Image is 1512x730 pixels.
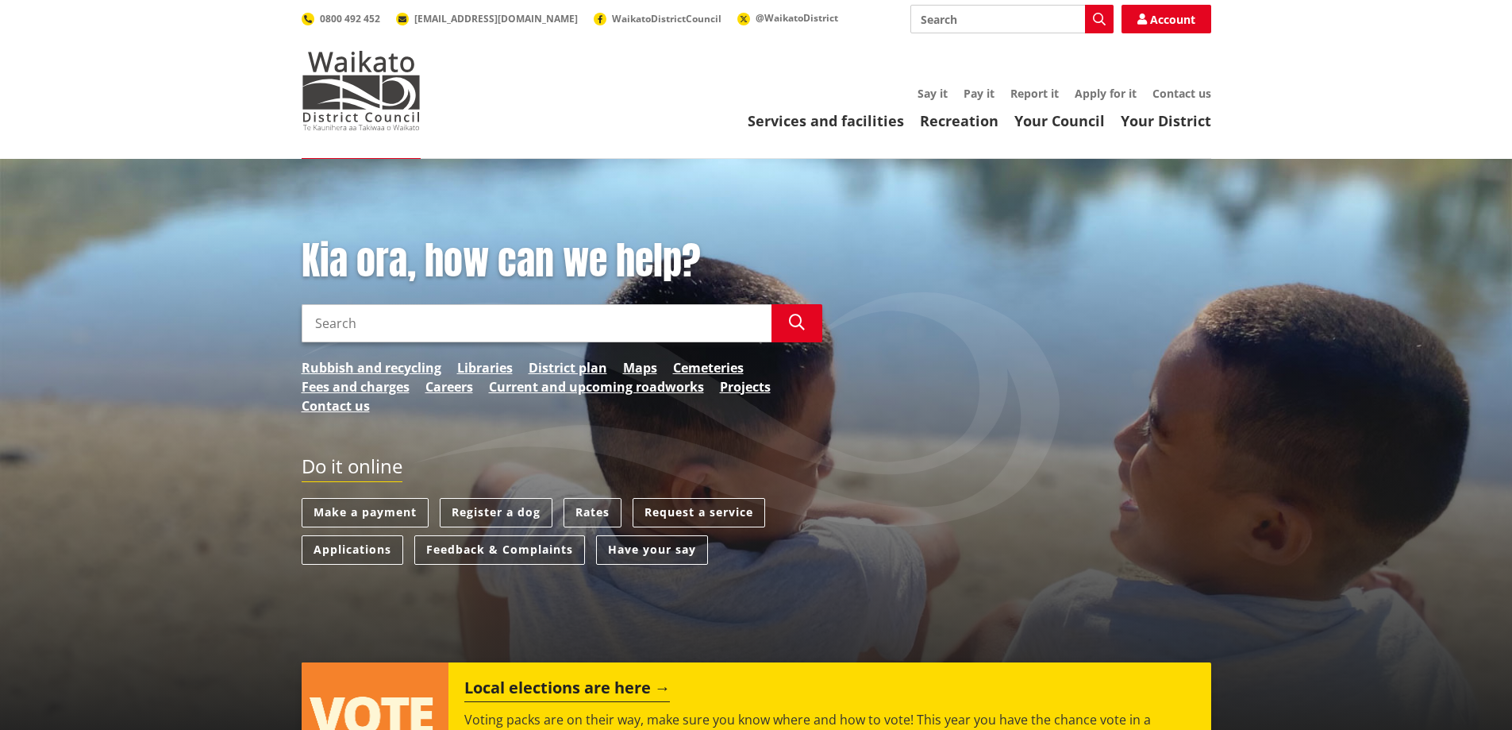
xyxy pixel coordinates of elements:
[529,358,607,377] a: District plan
[918,86,948,101] a: Say it
[302,51,421,130] img: Waikato District Council - Te Kaunihera aa Takiwaa o Waikato
[457,358,513,377] a: Libraries
[1014,111,1105,130] a: Your Council
[673,358,744,377] a: Cemeteries
[464,678,670,702] h2: Local elections are here
[748,111,904,130] a: Services and facilities
[302,304,771,342] input: Search input
[1075,86,1137,101] a: Apply for it
[737,11,838,25] a: @WaikatoDistrict
[1152,86,1211,101] a: Contact us
[302,238,822,284] h1: Kia ora, how can we help?
[720,377,771,396] a: Projects
[596,535,708,565] a: Have your say
[302,455,402,483] h2: Do it online
[302,12,380,25] a: 0800 492 452
[1121,5,1211,33] a: Account
[440,498,552,527] a: Register a dog
[302,535,403,565] a: Applications
[1010,86,1059,101] a: Report it
[964,86,995,101] a: Pay it
[414,12,578,25] span: [EMAIL_ADDRESS][DOMAIN_NAME]
[633,498,765,527] a: Request a service
[302,396,370,415] a: Contact us
[489,377,704,396] a: Current and upcoming roadworks
[396,12,578,25] a: [EMAIL_ADDRESS][DOMAIN_NAME]
[302,498,429,527] a: Make a payment
[910,5,1114,33] input: Search input
[1121,111,1211,130] a: Your District
[756,11,838,25] span: @WaikatoDistrict
[425,377,473,396] a: Careers
[302,377,410,396] a: Fees and charges
[320,12,380,25] span: 0800 492 452
[594,12,721,25] a: WaikatoDistrictCouncil
[623,358,657,377] a: Maps
[414,535,585,565] a: Feedback & Complaints
[920,111,998,130] a: Recreation
[564,498,621,527] a: Rates
[302,358,441,377] a: Rubbish and recycling
[612,12,721,25] span: WaikatoDistrictCouncil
